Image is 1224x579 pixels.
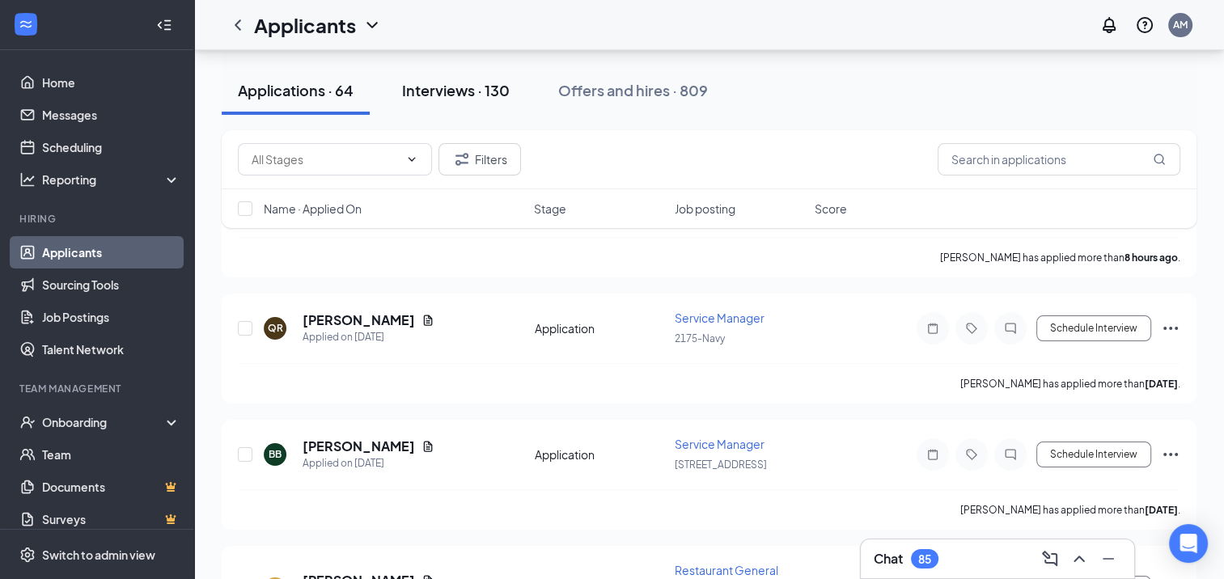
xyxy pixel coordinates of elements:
div: Open Intercom Messenger [1169,524,1208,563]
svg: Ellipses [1161,445,1180,464]
svg: Collapse [156,17,172,33]
h5: [PERSON_NAME] [303,437,415,455]
svg: Document [421,440,434,453]
input: Search in applications [938,143,1180,175]
svg: ChatInactive [1001,448,1020,461]
div: Reporting [42,171,181,188]
svg: Note [923,448,942,461]
p: [PERSON_NAME] has applied more than . [960,503,1180,517]
span: Job posting [675,201,735,217]
svg: Ellipses [1161,319,1180,338]
div: Applied on [DATE] [303,329,434,345]
svg: Notifications [1099,15,1119,35]
div: Switch to admin view [42,547,155,563]
a: Sourcing Tools [42,268,180,301]
button: Minimize [1095,546,1121,572]
svg: MagnifyingGlass [1153,153,1166,166]
a: Home [42,66,180,99]
a: Messages [42,99,180,131]
span: Score [815,201,847,217]
div: Interviews · 130 [402,80,510,100]
div: AM [1173,18,1188,32]
span: 2175-Navy [675,332,725,344]
div: Team Management [19,382,177,395]
div: QR [268,321,283,335]
b: [DATE] [1145,504,1178,516]
a: Scheduling [42,131,180,163]
button: Filter Filters [438,143,521,175]
svg: Tag [962,448,981,461]
svg: ChevronLeft [228,15,248,35]
div: Offers and hires · 809 [558,80,708,100]
div: Application [535,446,665,463]
button: ComposeMessage [1037,546,1063,572]
a: DocumentsCrown [42,471,180,503]
p: [PERSON_NAME] has applied more than . [960,377,1180,391]
a: SurveysCrown [42,503,180,535]
a: Applicants [42,236,180,268]
svg: Tag [962,322,981,335]
span: Name · Applied On [264,201,362,217]
div: Applied on [DATE] [303,455,434,471]
svg: ChevronUp [1069,549,1089,568]
input: All Stages [252,150,399,168]
svg: ComposeMessage [1040,549,1060,568]
div: Onboarding [42,414,167,430]
svg: Minimize [1099,549,1118,568]
a: Talent Network [42,333,180,366]
button: ChevronUp [1066,546,1092,572]
svg: Note [923,322,942,335]
h3: Chat [874,550,903,568]
span: Service Manager [675,437,764,451]
svg: Document [421,314,434,327]
div: Hiring [19,212,177,226]
svg: Filter [452,150,472,169]
svg: ChatInactive [1001,322,1020,335]
a: Job Postings [42,301,180,333]
a: Team [42,438,180,471]
h1: Applicants [254,11,356,39]
span: Stage [534,201,566,217]
svg: ChevronDown [405,153,418,166]
div: Applications · 64 [238,80,354,100]
div: Application [535,320,665,336]
span: Service Manager [675,311,764,325]
svg: Analysis [19,171,36,188]
div: BB [269,447,282,461]
p: [PERSON_NAME] has applied more than . [940,251,1180,264]
svg: QuestionInfo [1135,15,1154,35]
button: Schedule Interview [1036,442,1151,467]
b: 8 hours ago [1124,251,1178,264]
svg: Settings [19,547,36,563]
svg: ChevronDown [362,15,382,35]
button: Schedule Interview [1036,315,1151,341]
div: 85 [918,552,931,566]
svg: WorkstreamLogo [18,16,34,32]
b: [DATE] [1145,378,1178,390]
span: [STREET_ADDRESS] [675,459,767,471]
svg: UserCheck [19,414,36,430]
h5: [PERSON_NAME] [303,311,415,329]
